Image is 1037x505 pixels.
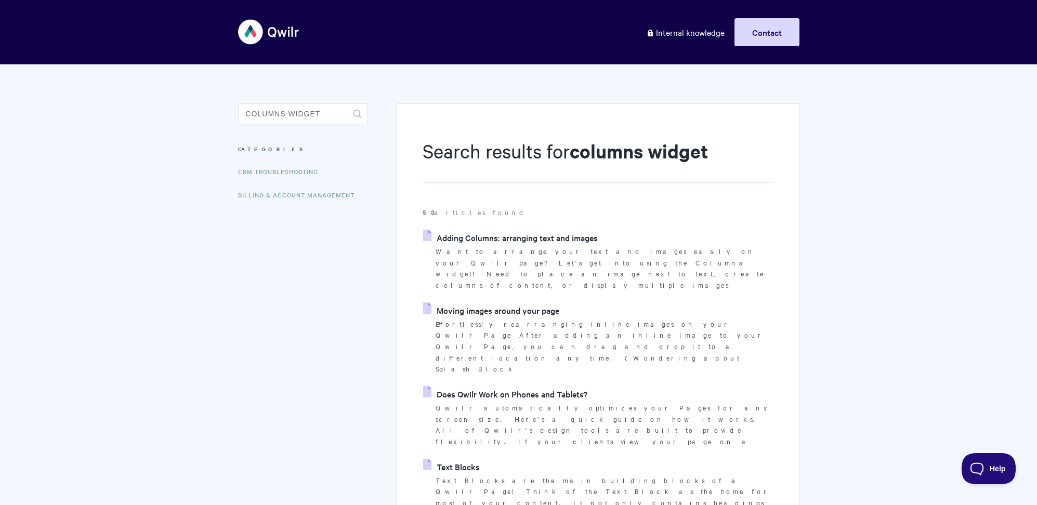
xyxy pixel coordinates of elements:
[570,138,708,164] strong: columns widget
[238,12,300,51] img: Qwilr Help Center
[423,386,587,402] a: Does Qwilr Work on Phones and Tablets?
[423,138,772,183] h1: Search results for
[423,230,598,245] a: Adding Columns: arranging text and images
[423,459,480,474] a: Text Blocks
[238,161,326,182] a: CRM Troubleshooting
[423,207,434,217] strong: 58
[238,103,367,124] input: Search
[238,184,362,205] a: Billing & Account Management
[436,318,772,375] p: Effortlessly rearranging inline images on your Qwilr Page After adding an inline image to your Qw...
[734,18,799,46] a: Contact
[436,402,772,447] p: Qwilr automatically optimizes your Pages for any screen size. Here's a quick guide on how it work...
[423,302,559,318] a: Moving images around your page
[436,246,772,291] p: Want to arrange your text and images easily on your Qwilr page? Let's get into using the Columns ...
[423,207,772,218] p: articles found
[238,140,367,158] h3: Categories
[962,453,1016,484] iframe: Toggle Customer Support
[638,18,732,46] a: Internal knowledge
